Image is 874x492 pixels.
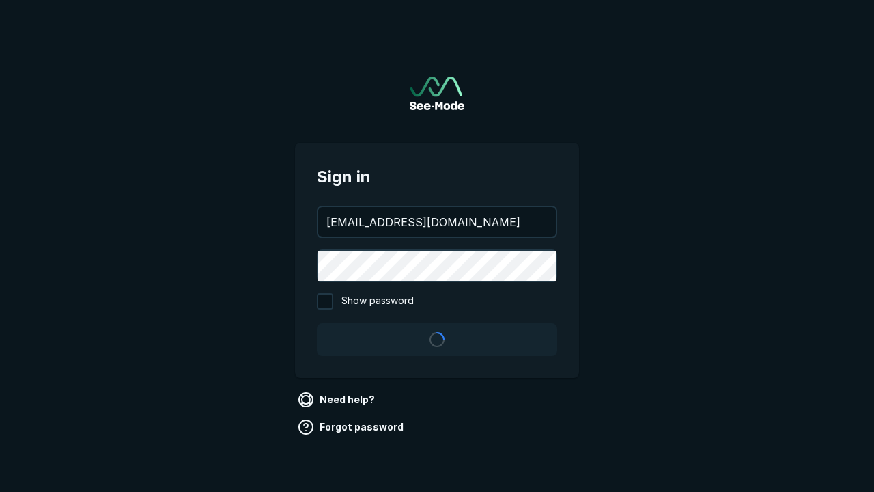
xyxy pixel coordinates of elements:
a: Go to sign in [410,77,464,110]
a: Forgot password [295,416,409,438]
a: Need help? [295,389,380,411]
input: your@email.com [318,207,556,237]
span: Sign in [317,165,557,189]
img: See-Mode Logo [410,77,464,110]
span: Show password [341,293,414,310]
